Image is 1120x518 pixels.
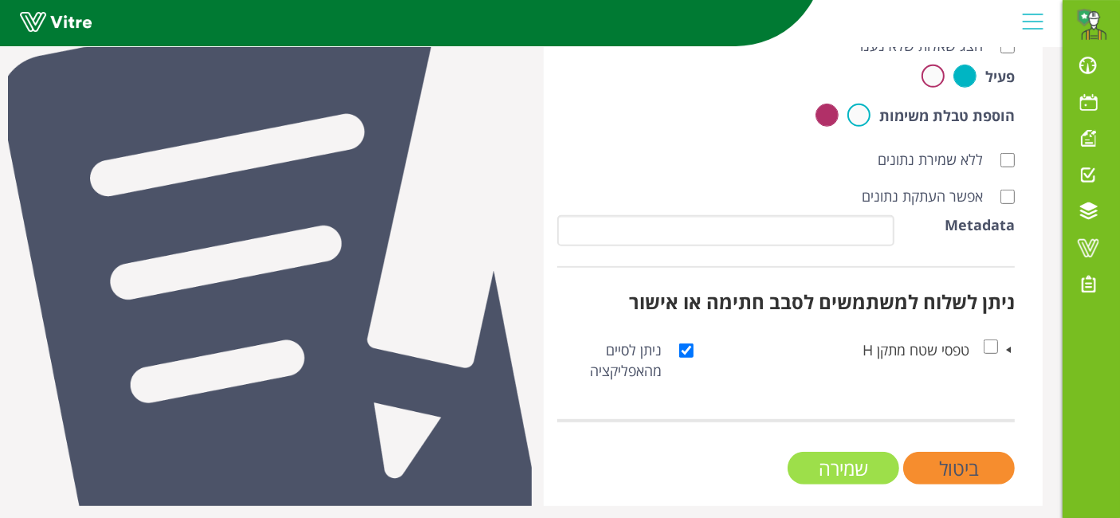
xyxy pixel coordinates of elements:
label: פעיל [985,67,1015,88]
input: ניתן לסיים מהאפליקציה [679,343,694,358]
h3: ניתן לשלוח למשתמשים לסבב חתימה או אישור [557,292,1016,312]
input: אפשר העתקת נתונים [1000,190,1015,204]
input: ביטול [903,452,1015,485]
label: אפשר העתקת נתונים [862,186,999,207]
span: טפסי שטח מתקן H [863,340,969,359]
input: ללא שמירת נתונים [1000,153,1015,167]
img: 897bc536-eca2-4555-8113-f4e94471148c.png [1076,8,1108,40]
label: ללא שמירת נתונים [878,150,999,171]
input: שמירה [788,452,899,485]
label: ניתן לסיים מהאפליקציה [557,340,678,381]
label: Metadata [945,215,1015,236]
label: הוספת טבלת משימות [879,106,1015,127]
